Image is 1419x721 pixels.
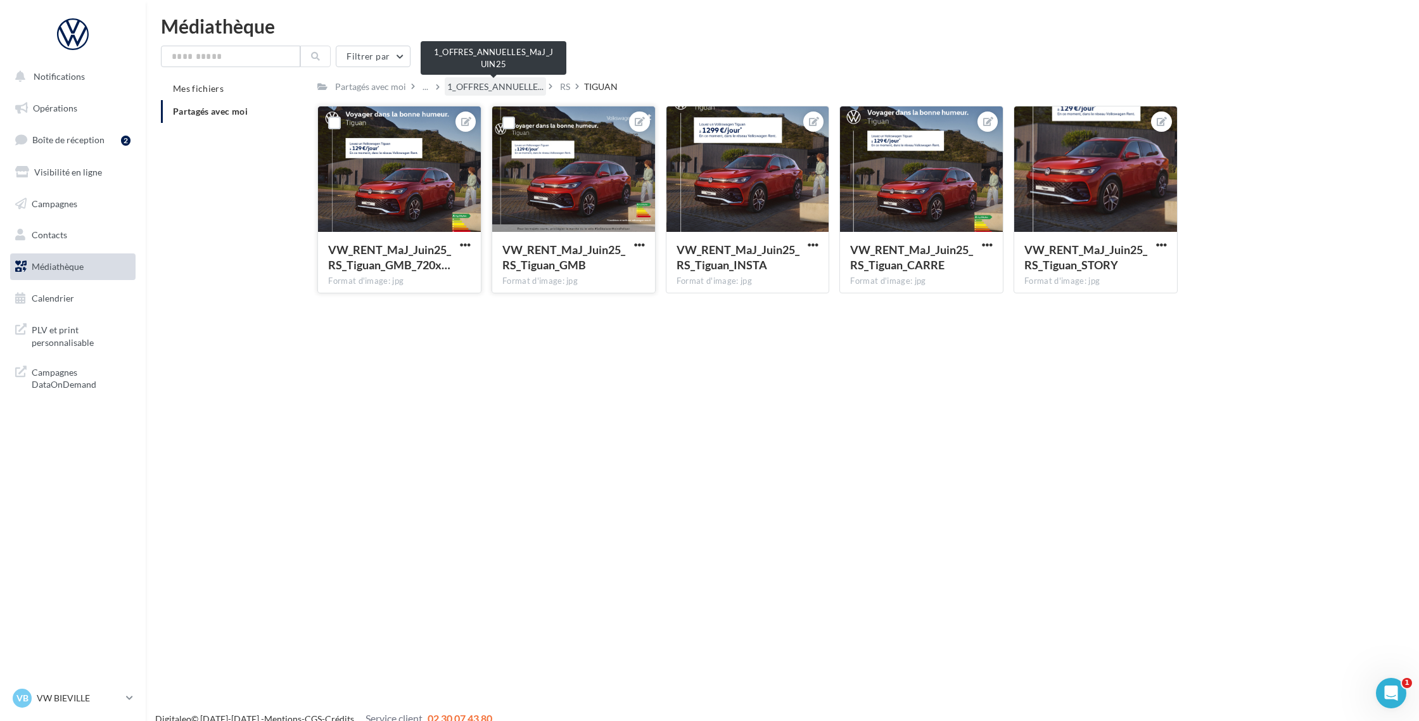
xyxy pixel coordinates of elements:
span: Notifications [34,71,85,82]
div: TIGUAN [584,80,618,93]
a: VB VW BIEVILLE [10,686,136,710]
span: Calendrier [32,293,74,303]
span: VB [16,692,29,705]
div: Format d'image: jpg [328,276,471,287]
div: 2 [121,136,130,146]
span: Visibilité en ligne [34,167,102,177]
div: Partagés avec moi [335,80,406,93]
span: Contacts [32,229,67,240]
a: Visibilité en ligne [8,159,138,186]
span: PLV et print personnalisable [32,321,130,348]
a: Opérations [8,95,138,122]
span: VW_RENT_MaJ_Juin25_RS_Tiguan_GMB [502,243,625,272]
div: Médiathèque [161,16,1404,35]
button: Filtrer par [336,46,410,67]
span: VW_RENT_MaJ_Juin25_RS_Tiguan_INSTA [677,243,799,272]
a: PLV et print personnalisable [8,316,138,354]
a: Médiathèque [8,253,138,280]
span: Campagnes DataOnDemand [32,364,130,391]
div: Format d'image: jpg [502,276,645,287]
span: Partagés avec moi [173,106,248,117]
span: Campagnes [32,198,77,208]
button: Notifications [8,63,133,90]
p: VW BIEVILLE [37,692,121,705]
div: Format d'image: jpg [1024,276,1167,287]
a: Calendrier [8,285,138,312]
iframe: Intercom live chat [1376,678,1406,708]
span: VW_RENT_MaJ_Juin25_RS_Tiguan_CARRE [850,243,973,272]
span: VW_RENT_MaJ_Juin25_RS_Tiguan_STORY [1024,243,1147,272]
span: Médiathèque [32,261,84,272]
a: Contacts [8,222,138,248]
a: Campagnes [8,191,138,217]
span: Boîte de réception [32,134,105,145]
div: RS [560,80,570,93]
span: VW_RENT_MaJ_Juin25_RS_Tiguan_GMB_720x720px [328,243,451,272]
span: Opérations [33,103,77,113]
span: Mes fichiers [173,83,224,94]
span: 1 [1402,678,1412,688]
div: Format d'image: jpg [850,276,993,287]
a: Boîte de réception2 [8,126,138,153]
div: 1_OFFRES_ANNUELLES_MaJ_JUIN25 [421,41,566,75]
div: Format d'image: jpg [677,276,819,287]
span: 1_OFFRES_ANNUELLE... [447,80,544,93]
div: ... [420,78,431,96]
a: Campagnes DataOnDemand [8,359,138,396]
